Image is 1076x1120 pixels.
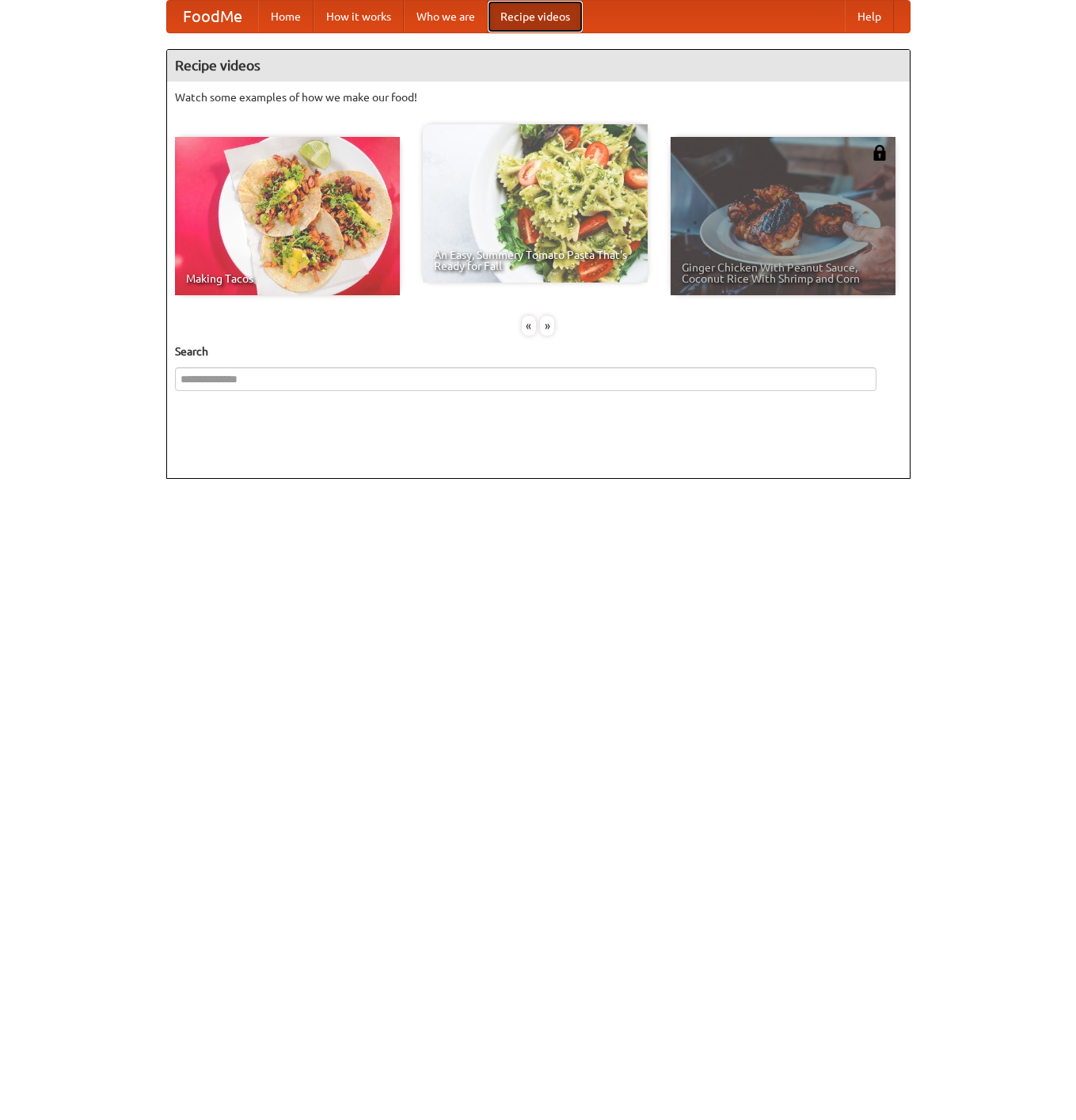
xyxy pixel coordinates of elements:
img: 483408.png [872,145,888,161]
a: FoodMe [167,1,258,32]
a: Home [258,1,314,32]
a: Making Tacos [175,137,400,295]
div: » [540,316,554,336]
h5: Search [175,344,902,359]
a: Who we are [404,1,488,32]
span: Making Tacos [186,273,389,284]
h4: Recipe videos [167,50,910,82]
span: An Easy, Summery Tomato Pasta That's Ready for Fall [434,249,637,271]
p: Watch some examples of how we make our food! [175,89,902,105]
div: « [522,316,536,336]
a: Recipe videos [488,1,583,32]
a: An Easy, Summery Tomato Pasta That's Ready for Fall [423,124,648,283]
a: Help [845,1,894,32]
a: How it works [314,1,404,32]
